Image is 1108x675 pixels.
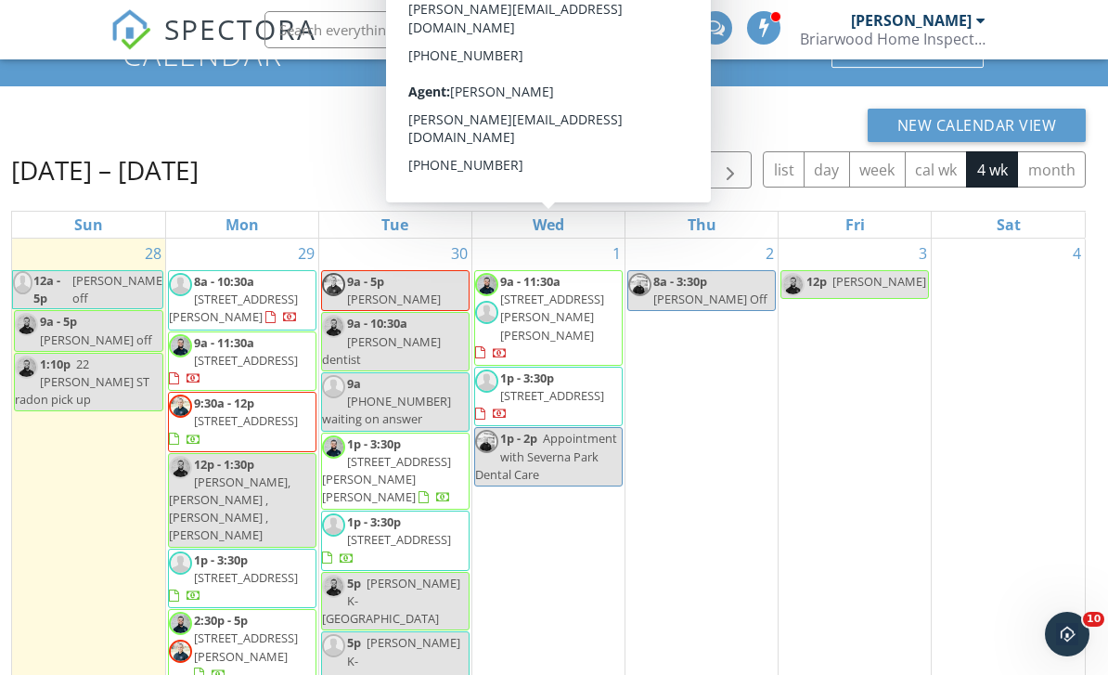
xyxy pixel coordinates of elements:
span: [PERSON_NAME] [832,273,926,290]
img: default-user-f0147aede5fd5fa78ca7ade42f37bd4542148d508eef1c3d3ea960f66861d68b.jpg [169,552,192,575]
span: SPECTORA [164,9,316,48]
a: 1p - 3:30p [STREET_ADDRESS][PERSON_NAME][PERSON_NAME] [322,435,451,506]
img: default-user-f0147aede5fd5fa78ca7ade42f37bd4542148d508eef1c3d3ea960f66861d68b.jpg [169,273,192,296]
a: Tuesday [378,212,412,238]
span: [PHONE_NUMBER] waiting on answer [322,393,451,427]
span: 22 [PERSON_NAME] ST radon pick up [15,356,149,408]
span: Appointment with Severna Park Dental Care [475,430,617,482]
img: img_1861.png [781,273,805,296]
span: 1p - 3:30p [347,435,401,452]
img: default-user-f0147aede5fd5fa78ca7ade42f37bd4542148d508eef1c3d3ea960f66861d68b.jpg [13,271,32,294]
a: 8a - 10:30a [STREET_ADDRESS][PERSON_NAME] [169,273,298,325]
button: New Calendar View [868,109,1087,142]
span: [PERSON_NAME] dentist [322,333,441,368]
a: Calendar Settings [830,40,986,70]
img: img_1861.png [475,273,498,296]
span: 9a - 11:30a [500,273,560,290]
div: [PERSON_NAME] [851,11,972,30]
a: 1p - 3:30p [STREET_ADDRESS] [322,513,451,565]
span: 1p - 3:30p [500,370,554,386]
span: [STREET_ADDRESS] [194,569,298,586]
span: 8a - 10:30a [194,273,254,290]
a: 1p - 3:30p [STREET_ADDRESS] [474,367,623,427]
span: 12a - 5p [32,271,69,308]
a: Monday [222,212,263,238]
span: [PERSON_NAME] [347,291,441,307]
a: Saturday [993,212,1024,238]
button: month [1017,151,1086,188]
a: 9a - 11:30a [STREET_ADDRESS] [169,334,298,386]
button: cal wk [905,151,968,188]
a: Go to September 28, 2025 [141,239,165,268]
span: [STREET_ADDRESS][PERSON_NAME][PERSON_NAME] [322,453,451,505]
img: img_1861.png [169,334,192,357]
span: [STREET_ADDRESS] [347,531,451,548]
a: 8a - 10:30a [STREET_ADDRESS][PERSON_NAME] [168,270,316,331]
a: 9a - 11:30a [STREET_ADDRESS][PERSON_NAME][PERSON_NAME] [475,273,604,361]
span: [PERSON_NAME] Off [653,291,767,307]
span: 12p [806,273,827,290]
span: 5p [347,575,361,591]
button: [DATE] [587,151,655,188]
img: default-user-f0147aede5fd5fa78ca7ade42f37bd4542148d508eef1c3d3ea960f66861d68b.jpg [322,634,345,657]
span: 9a - 5p [40,313,77,330]
a: 9:30a - 12p [STREET_ADDRESS] [169,395,298,447]
a: Go to October 4, 2025 [1069,239,1085,268]
div: Calendar Settings [831,42,984,68]
img: The Best Home Inspection Software - Spectora [110,9,151,50]
span: 1:10p [40,356,71,372]
a: 1p - 3:30p [STREET_ADDRESS] [321,511,470,571]
h1: Calendar [122,38,986,71]
input: Search everything... [264,11,636,48]
span: 9:30a - 12p [194,395,254,411]
button: 4 wk [966,151,1018,188]
a: Go to September 30, 2025 [447,239,471,268]
button: Previous [666,151,710,189]
span: [PERSON_NAME] off [72,272,166,306]
img: img_1863.jpeg [475,430,498,453]
span: 10 [1083,612,1104,627]
button: day [804,151,850,188]
span: 8a - 3:30p [653,273,707,290]
img: default-user-f0147aede5fd5fa78ca7ade42f37bd4542148d508eef1c3d3ea960f66861d68b.jpg [475,370,498,393]
img: img_1861.png [322,435,345,459]
button: list [763,151,805,188]
a: SPECTORA [110,25,316,64]
img: default-user-f0147aede5fd5fa78ca7ade42f37bd4542148d508eef1c3d3ea960f66861d68b.jpg [475,301,498,324]
img: img_1863.jpeg [628,273,651,296]
a: Go to October 3, 2025 [915,239,931,268]
div: Briarwood Home Inspections [800,30,986,48]
a: 9a - 11:30a [STREET_ADDRESS] [168,331,316,392]
a: Go to October 2, 2025 [762,239,778,268]
img: img_1861.png [15,313,38,336]
span: [STREET_ADDRESS][PERSON_NAME] [169,291,298,325]
img: img_1861.png [322,315,345,338]
span: [STREET_ADDRESS] [194,412,298,429]
span: 12p - 1:30p [194,456,254,473]
img: default-user-f0147aede5fd5fa78ca7ade42f37bd4542148d508eef1c3d3ea960f66861d68b.jpg [322,375,345,398]
span: 2:30p - 5p [194,612,248,629]
span: 9a - 10:30a [347,315,407,331]
span: [STREET_ADDRESS] [500,387,604,404]
span: 1p - 3:30p [347,513,401,530]
img: img_1860.png [169,395,192,418]
span: 9a [347,375,361,392]
a: Wednesday [529,212,568,238]
iframe: Intercom live chat [1045,612,1089,656]
a: 1p - 3:30p [STREET_ADDRESS] [169,552,298,604]
span: 1p - 3:30p [194,552,248,568]
a: Go to September 29, 2025 [294,239,318,268]
span: [PERSON_NAME] off [40,331,152,348]
span: 1p - 2p [500,430,537,447]
a: 1p - 3:30p [STREET_ADDRESS] [475,370,604,422]
a: Thursday [684,212,720,238]
span: 5p [347,634,361,651]
img: img_1860.png [322,273,345,296]
img: img_1861.png [169,456,192,479]
img: img_1860.png [169,640,192,663]
a: Friday [842,212,869,238]
a: Go to October 1, 2025 [609,239,625,268]
button: Next [709,151,753,189]
span: [STREET_ADDRESS][PERSON_NAME] [194,630,298,664]
h2: [DATE] – [DATE] [11,151,199,188]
